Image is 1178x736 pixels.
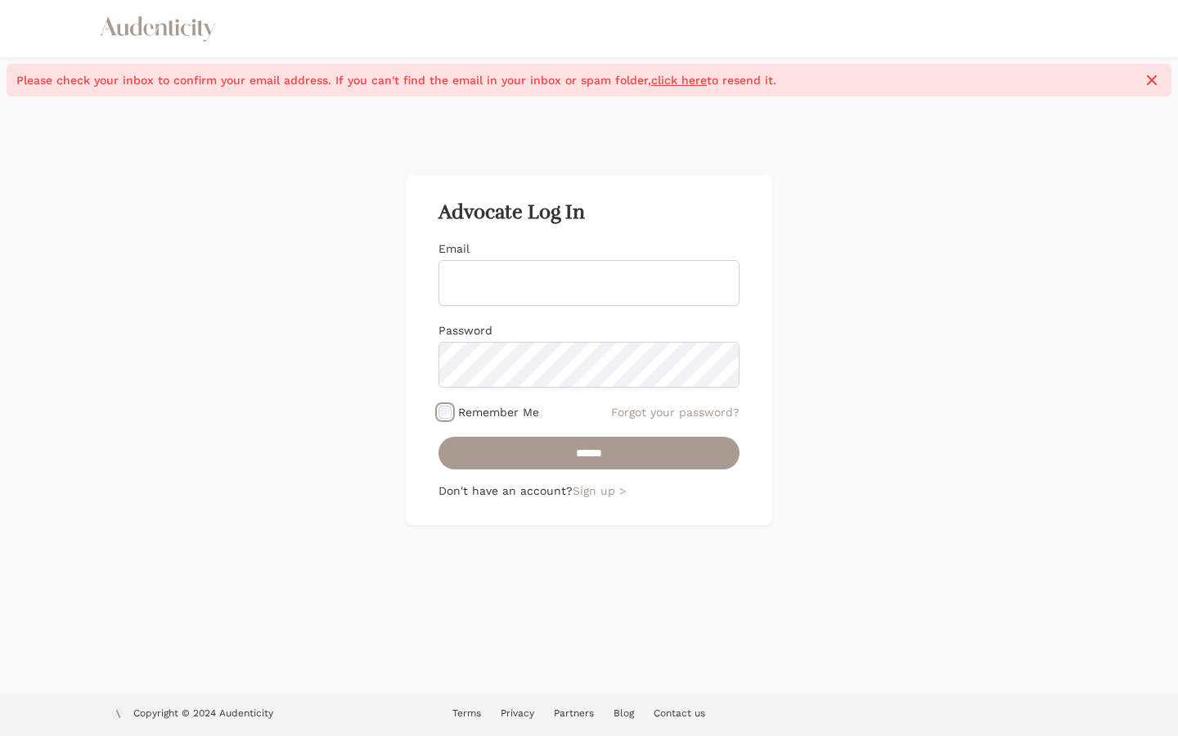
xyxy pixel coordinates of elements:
[438,324,492,337] label: Password
[438,482,740,499] p: Don't have an account?
[611,404,740,420] a: Forgot your password?
[16,72,1134,88] span: Please check your inbox to confirm your email address. If you can't find the email in your inbox ...
[651,74,707,87] a: click here
[554,707,594,719] a: Partners
[501,707,534,719] a: Privacy
[133,707,273,723] p: Copyright © 2024 Audenticity
[458,404,539,420] label: Remember Me
[614,707,634,719] a: Blog
[438,201,740,224] h2: Advocate Log In
[452,707,481,719] a: Terms
[438,242,470,255] label: Email
[573,484,626,497] a: Sign up >
[654,707,705,719] a: Contact us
